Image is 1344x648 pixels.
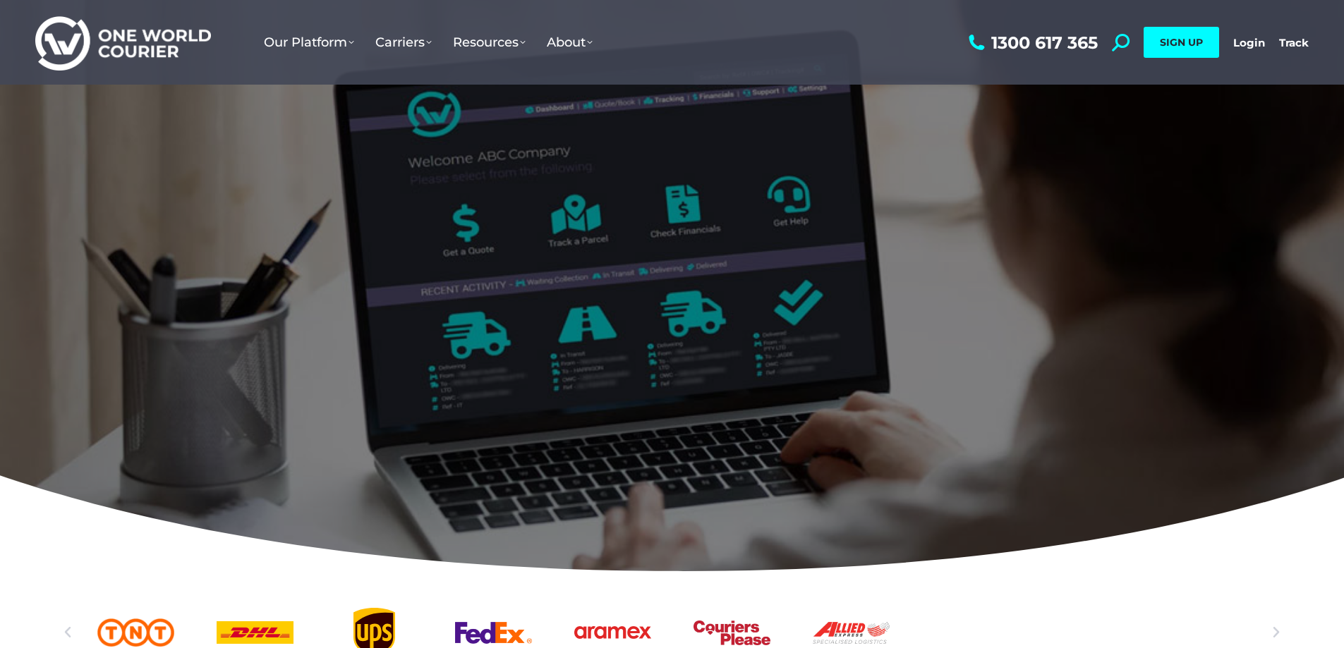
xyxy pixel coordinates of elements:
[1144,27,1219,58] a: SIGN UP
[253,20,365,64] a: Our Platform
[264,35,354,50] span: Our Platform
[442,20,536,64] a: Resources
[536,20,603,64] a: About
[375,35,432,50] span: Carriers
[965,34,1098,51] a: 1300 617 365
[1160,36,1203,49] span: SIGN UP
[1233,36,1265,49] a: Login
[547,35,593,50] span: About
[365,20,442,64] a: Carriers
[1279,36,1309,49] a: Track
[35,14,211,71] img: One World Courier
[453,35,526,50] span: Resources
